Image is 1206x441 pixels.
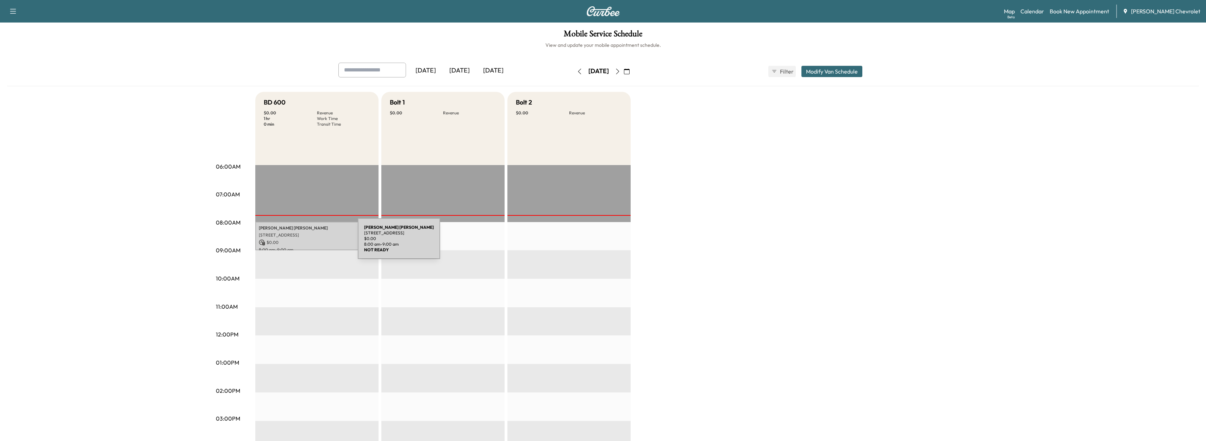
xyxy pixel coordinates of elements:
[586,6,620,16] img: Curbee Logo
[317,116,370,121] p: Work Time
[259,225,375,231] p: [PERSON_NAME] [PERSON_NAME]
[216,246,240,254] p: 09:00AM
[443,110,496,116] p: Revenue
[1007,14,1015,20] div: Beta
[516,97,532,107] h5: Bolt 2
[516,110,569,116] p: $ 0.00
[569,110,622,116] p: Revenue
[7,30,1199,42] h1: Mobile Service Schedule
[1050,7,1109,15] a: Book New Appointment
[1020,7,1044,15] a: Calendar
[317,121,370,127] p: Transit Time
[216,274,239,283] p: 10:00AM
[216,386,240,395] p: 02:00PM
[216,302,238,311] p: 11:00AM
[259,232,375,238] p: [STREET_ADDRESS]
[364,241,434,247] p: 8:00 am - 9:00 am
[364,236,434,241] p: $ 0.00
[259,247,375,253] p: 8:00 am - 9:00 am
[390,110,443,116] p: $ 0.00
[364,225,434,230] b: [PERSON_NAME] [PERSON_NAME]
[264,110,317,116] p: $ 0.00
[1131,7,1200,15] span: [PERSON_NAME] Chevrolet
[216,330,238,339] p: 12:00PM
[588,67,609,76] div: [DATE]
[264,97,286,107] h5: BD 600
[409,63,443,79] div: [DATE]
[1004,7,1015,15] a: MapBeta
[216,190,240,199] p: 07:00AM
[364,247,389,252] b: NOT READY
[259,239,375,246] p: $ 0.00
[317,110,370,116] p: Revenue
[364,230,434,236] p: [STREET_ADDRESS]
[264,121,317,127] p: 0 min
[443,63,476,79] div: [DATE]
[476,63,510,79] div: [DATE]
[264,116,317,121] p: 1 hr
[216,218,240,227] p: 08:00AM
[216,162,240,171] p: 06:00AM
[390,97,405,107] h5: Bolt 1
[780,67,793,76] span: Filter
[801,66,862,77] button: Modify Van Schedule
[216,358,239,367] p: 01:00PM
[7,42,1199,49] h6: View and update your mobile appointment schedule.
[216,414,240,423] p: 03:00PM
[768,66,796,77] button: Filter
